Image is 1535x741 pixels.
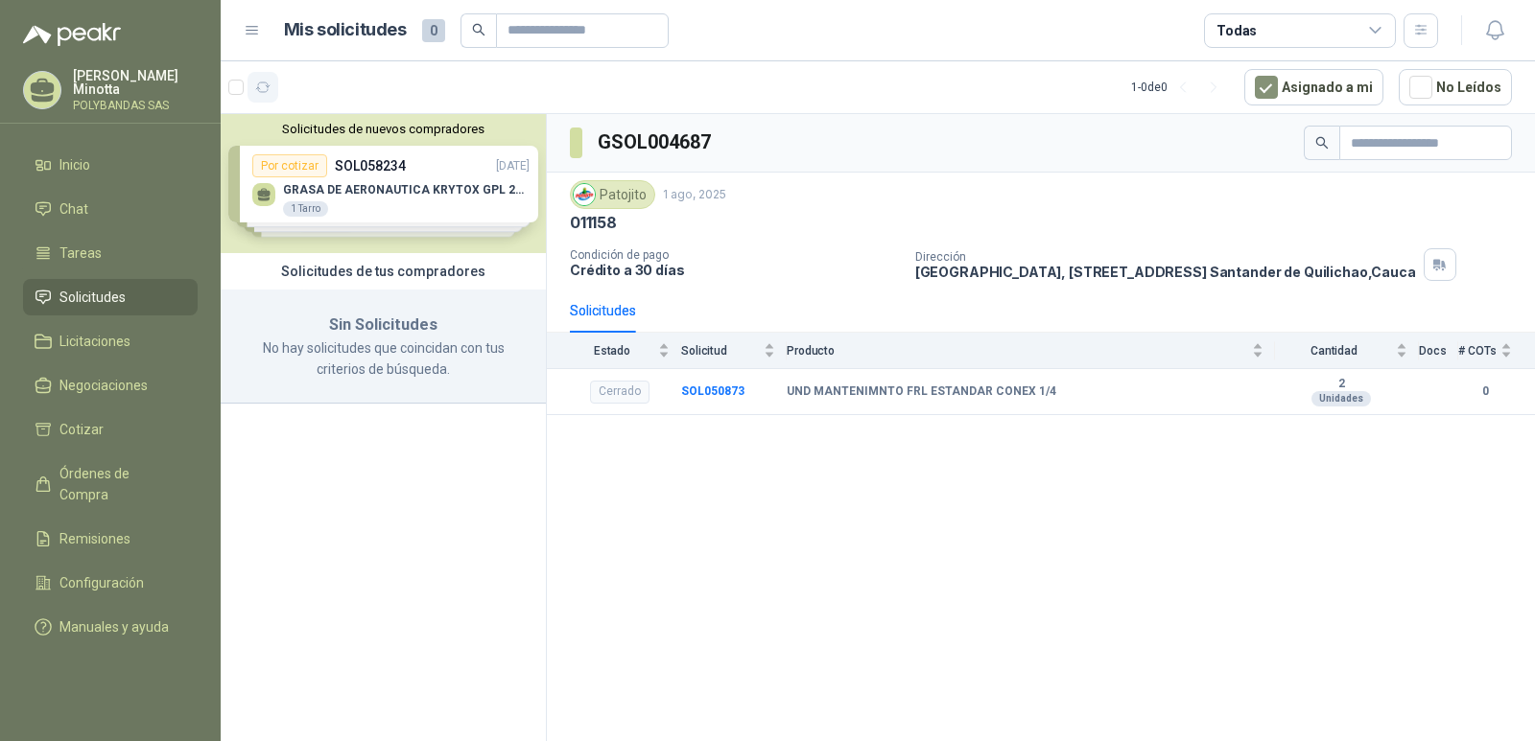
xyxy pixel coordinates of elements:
div: Solicitudes de nuevos compradoresPor cotizarSOL058234[DATE] GRASA DE AERONAUTICA KRYTOX GPL 207 (... [221,114,546,253]
span: Chat [59,198,88,220]
b: UND MANTENIMNTO FRL ESTANDAR CONEX 1/4 [787,384,1056,400]
th: Solicitud [681,333,787,368]
a: Manuales y ayuda [23,609,198,645]
a: Negociaciones [23,367,198,404]
div: Patojito [570,180,655,209]
p: [GEOGRAPHIC_DATA], [STREET_ADDRESS] Santander de Quilichao , Cauca [915,264,1416,280]
span: Inicio [59,154,90,175]
button: Solicitudes de nuevos compradores [228,122,538,136]
a: SOL050873 [681,384,744,398]
a: Remisiones [23,521,198,557]
span: Manuales y ayuda [59,616,169,637]
a: Configuración [23,565,198,601]
th: Producto [787,333,1275,368]
span: Cotizar [59,419,104,440]
th: # COTs [1458,333,1535,368]
a: Tareas [23,235,198,271]
h3: Sin Solicitudes [244,313,523,337]
span: Configuración [59,572,144,593]
button: Asignado a mi [1244,69,1383,105]
p: POLYBANDAS SAS [73,100,198,111]
p: No hay solicitudes que coincidan con tus criterios de búsqueda. [244,337,523,380]
a: Inicio [23,147,198,183]
h3: GSOL004687 [598,127,714,157]
div: Unidades [1311,391,1371,406]
div: Todas [1216,20,1257,41]
span: Cantidad [1275,344,1392,358]
a: Órdenes de Compra [23,455,198,513]
a: Licitaciones [23,323,198,359]
span: search [1315,136,1329,150]
th: Estado [547,333,681,368]
p: 1 ago, 2025 [663,186,726,204]
span: Licitaciones [59,331,130,352]
span: Producto [787,344,1248,358]
span: Órdenes de Compra [59,463,179,505]
b: 0 [1458,382,1512,401]
b: 2 [1275,377,1407,392]
span: 0 [422,19,445,42]
span: Remisiones [59,528,130,549]
div: Solicitudes de tus compradores [221,253,546,289]
p: Dirección [915,250,1416,264]
div: 1 - 0 de 0 [1131,72,1229,103]
th: Cantidad [1275,333,1419,368]
button: No Leídos [1399,69,1512,105]
p: 011158 [570,213,617,233]
h1: Mis solicitudes [284,16,407,44]
span: Solicitudes [59,287,126,308]
div: Solicitudes [570,300,636,321]
img: Logo peakr [23,23,121,46]
span: Tareas [59,243,102,264]
span: Solicitud [681,344,760,358]
a: Cotizar [23,411,198,448]
p: Crédito a 30 días [570,262,900,278]
span: search [472,23,485,36]
span: Negociaciones [59,375,148,396]
th: Docs [1419,333,1458,368]
span: # COTs [1458,344,1497,358]
span: Estado [570,344,654,358]
p: [PERSON_NAME] Minotta [73,69,198,96]
img: Company Logo [574,184,595,205]
div: Cerrado [590,381,649,404]
p: Condición de pago [570,248,900,262]
a: Solicitudes [23,279,198,315]
a: Chat [23,191,198,227]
